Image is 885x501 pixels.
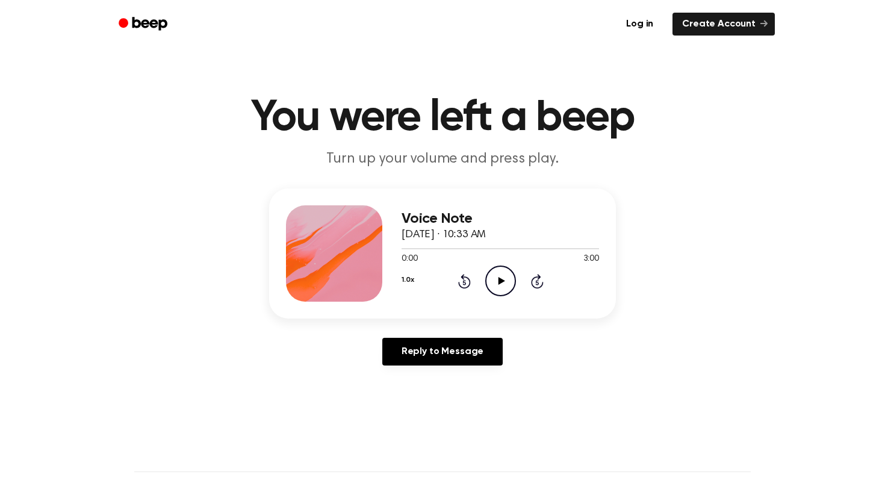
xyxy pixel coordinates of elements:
button: 1.0x [402,270,414,290]
h1: You were left a beep [134,96,751,140]
h3: Voice Note [402,211,599,227]
p: Turn up your volume and press play. [211,149,674,169]
a: Beep [110,13,178,36]
span: 3:00 [583,253,599,266]
a: Reply to Message [382,338,503,366]
a: Create Account [672,13,775,36]
span: [DATE] · 10:33 AM [402,229,486,240]
a: Log in [614,10,665,38]
span: 0:00 [402,253,417,266]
